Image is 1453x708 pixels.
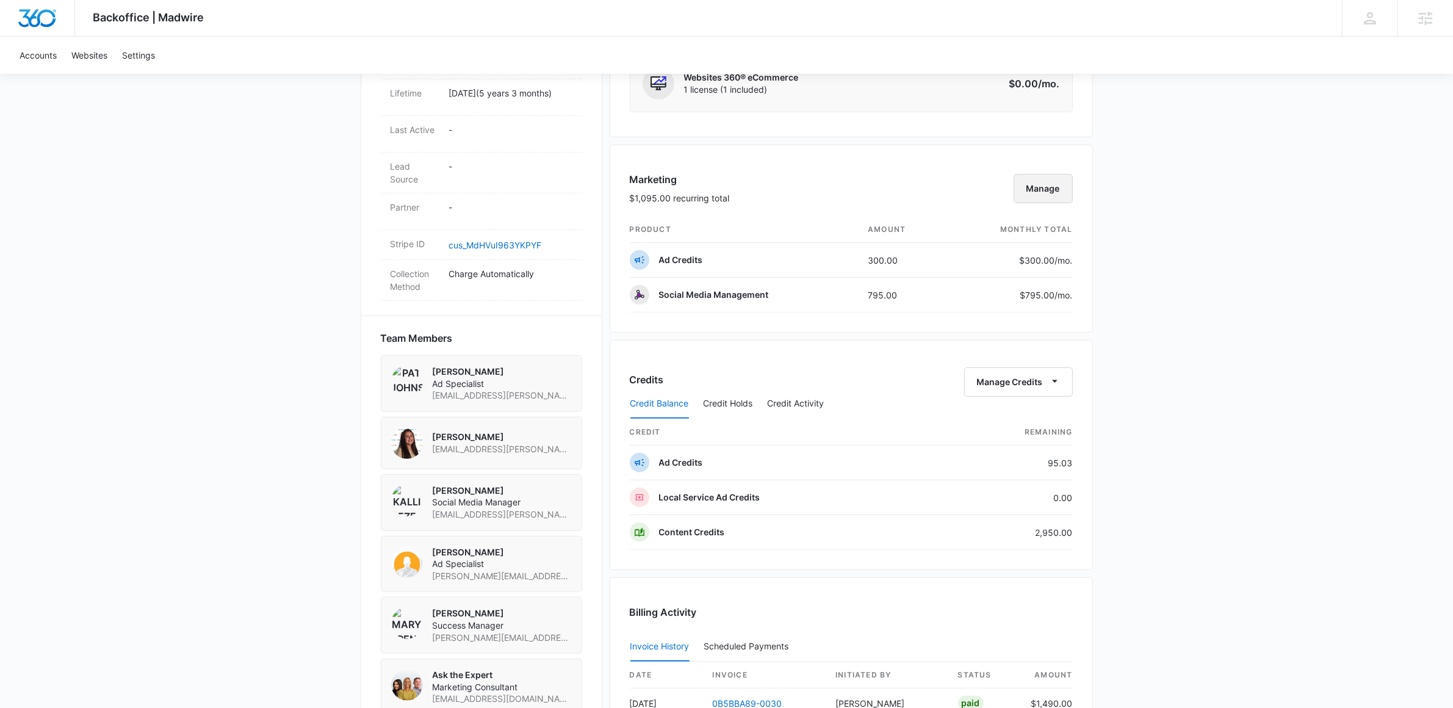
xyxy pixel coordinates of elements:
th: credit [630,419,943,446]
p: - [449,201,572,214]
p: $300.00 [1015,254,1073,267]
th: status [948,662,1022,688]
p: [DATE] ( 5 years 3 months ) [449,87,572,99]
span: [EMAIL_ADDRESS][DOMAIN_NAME] [433,693,572,705]
p: $1,095.00 recurring total [630,192,730,204]
img: kyl Davis [391,546,423,578]
button: Invoice History [630,632,690,662]
p: [PERSON_NAME] [433,431,572,443]
th: product [630,217,859,243]
img: Kalli Pezel [391,485,423,516]
h3: Credits [630,372,664,387]
div: Collection MethodCharge Automatically [381,260,582,301]
img: Mary Brenton [391,607,423,639]
span: Team Members [381,331,453,345]
button: Credit Activity [768,389,824,419]
div: Stripe IDcus_MdHVuI963YKPYF [381,230,582,260]
p: Ad Credits [659,254,703,266]
th: date [630,662,703,688]
dt: Stripe ID [391,237,439,250]
div: Lead Source- [381,153,582,193]
span: Backoffice | Madwire [93,11,204,24]
p: - [449,160,572,173]
div: Scheduled Payments [704,642,794,651]
img: Ask the Expert [391,669,423,701]
td: 0.00 [943,480,1073,515]
span: /mo. [1055,255,1073,265]
span: [EMAIL_ADDRESS][PERSON_NAME][DOMAIN_NAME] [433,508,572,521]
h3: Marketing [630,172,730,187]
span: /mo. [1055,290,1073,300]
p: [PERSON_NAME] [433,366,572,378]
p: Charge Automatically [449,267,572,280]
button: Credit Balance [630,389,689,419]
p: $0.00 [1003,76,1060,91]
p: Ask the Expert [433,669,572,681]
dt: Lead Source [391,160,439,186]
span: [PERSON_NAME][EMAIL_ADDRESS][PERSON_NAME][DOMAIN_NAME] [433,632,572,644]
p: [PERSON_NAME] [433,485,572,497]
th: invoice [703,662,826,688]
dt: Collection Method [391,267,439,293]
img: Audriana Talamantes [391,427,423,459]
span: Success Manager [433,619,572,632]
div: Last Active- [381,116,582,153]
p: Ad Credits [659,457,703,469]
span: 1 license (1 included) [684,84,799,96]
td: 300.00 [858,243,946,278]
a: cus_MdHVuI963YKPYF [449,240,542,250]
span: Ad Specialist [433,558,572,570]
p: [PERSON_NAME] [433,546,572,558]
span: Ad Specialist [433,378,572,390]
th: amount [1022,662,1073,688]
dt: Last Active [391,123,439,136]
dt: Lifetime [391,87,439,99]
span: Social Media Manager [433,496,572,508]
span: [EMAIL_ADDRESS][PERSON_NAME][DOMAIN_NAME] [433,389,572,402]
div: Partner- [381,193,582,230]
p: Social Media Management [659,289,769,301]
p: Local Service Ad Credits [659,491,760,504]
img: Pat Johnson [391,366,423,397]
button: Manage Credits [964,367,1073,397]
span: [PERSON_NAME][EMAIL_ADDRESS][DOMAIN_NAME] [433,570,572,582]
a: Websites [64,37,115,74]
dt: Partner [391,201,439,214]
a: Settings [115,37,162,74]
span: Marketing Consultant [433,681,572,693]
p: Websites 360® eCommerce [684,71,799,84]
button: Manage [1014,174,1073,203]
th: Remaining [943,419,1073,446]
td: 795.00 [858,278,946,312]
div: Lifetime[DATE](5 years 3 months) [381,79,582,116]
button: Credit Holds [704,389,753,419]
p: - [449,123,572,136]
p: $795.00 [1015,289,1073,302]
th: Initiated By [826,662,948,688]
th: amount [858,217,946,243]
span: [EMAIL_ADDRESS][PERSON_NAME][DOMAIN_NAME] [433,443,572,455]
h3: Billing Activity [630,605,1073,619]
td: 2,950.00 [943,515,1073,550]
span: /mo. [1039,78,1060,90]
th: monthly total [946,217,1073,243]
p: Content Credits [659,526,725,538]
p: [PERSON_NAME] [433,607,572,619]
td: 95.03 [943,446,1073,480]
a: Accounts [12,37,64,74]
